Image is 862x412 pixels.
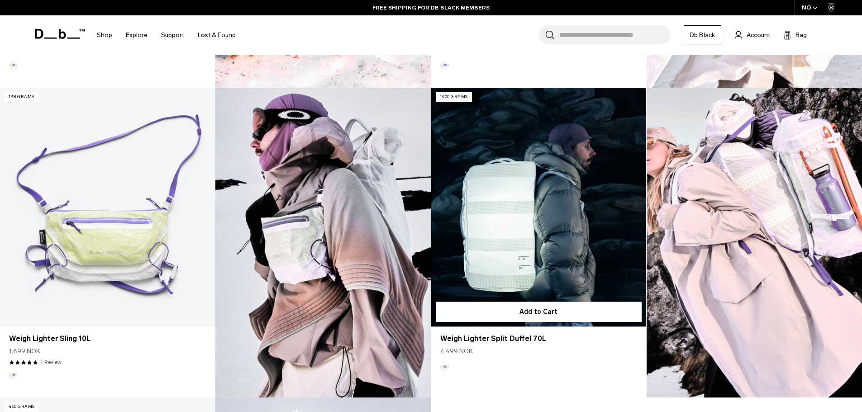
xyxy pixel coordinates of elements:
span: 1.699 NOK [9,346,40,356]
a: Shop [97,19,112,51]
a: Support [161,19,184,51]
button: Add to Cart [436,302,642,322]
a: Explore [126,19,148,51]
button: Aurora [440,61,448,69]
nav: Main Navigation [90,15,243,55]
span: Account [747,30,770,40]
img: Content block image [215,88,431,398]
span: Bag [795,30,807,40]
p: 1300 grams [436,92,472,102]
a: Lost & Found [198,19,236,51]
a: 1 reviews [40,358,62,366]
p: 138 grams [5,92,38,102]
a: Weigh Lighter Split Duffel 70L [431,88,646,327]
button: Aurora [9,371,17,379]
a: Account [735,29,770,40]
button: Aurora [9,61,17,69]
p: 450 grams [5,402,39,412]
button: Bag [784,29,807,40]
a: Weigh Lighter Sling 10L [9,333,206,344]
a: Db Black [684,25,721,44]
span: 4.499 NOK [440,346,473,356]
a: FREE SHIPPING FOR DB BLACK MEMBERS [372,4,490,12]
button: Aurora [440,363,448,371]
a: Weigh Lighter Split Duffel 70L [440,333,637,344]
img: Content block image [647,88,862,398]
